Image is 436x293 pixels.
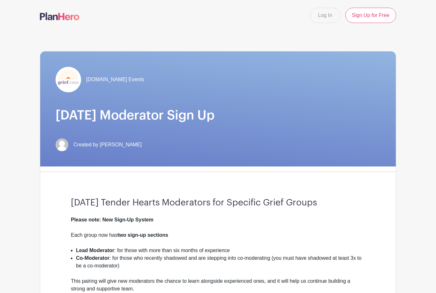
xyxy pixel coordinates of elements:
[86,76,144,83] span: [DOMAIN_NAME] Events
[76,247,365,254] li: : for those with more than six months of experience
[71,197,365,208] h3: [DATE] Tender Hearts Moderators for Specific Grief Groups
[56,108,380,123] h1: [DATE] Moderator Sign Up
[76,254,365,277] li: : for those who recently shadowed and are stepping into co-moderating (you must have shadowed at ...
[310,8,340,23] a: Log In
[345,8,396,23] a: Sign Up for Free
[56,138,68,151] img: default-ce2991bfa6775e67f084385cd625a349d9dcbb7a52a09fb2fda1e96e2d18dcdb.png
[71,231,365,247] div: Each group now has
[73,141,142,149] span: Created by [PERSON_NAME]
[76,255,109,261] strong: Co-Moderator
[56,67,81,92] img: grief-logo-planhero.png
[71,217,154,222] strong: Please note: New Sign-Up System
[76,248,114,253] strong: Lead Moderator
[117,232,168,238] strong: two sign-up sections
[40,12,79,20] img: logo-507f7623f17ff9eddc593b1ce0a138ce2505c220e1c5a4e2b4648c50719b7d32.svg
